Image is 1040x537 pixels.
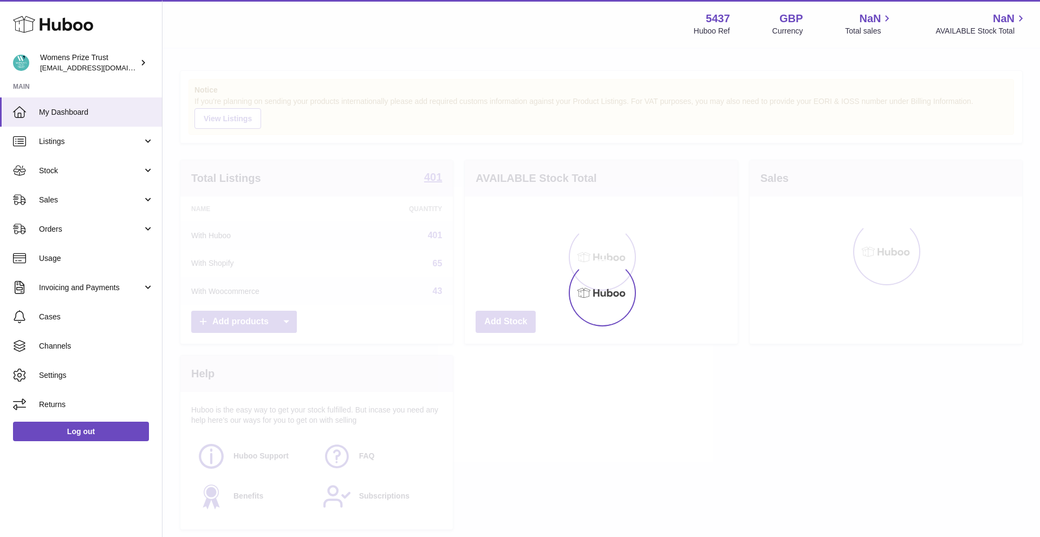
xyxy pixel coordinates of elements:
[40,63,159,72] span: [EMAIL_ADDRESS][DOMAIN_NAME]
[39,370,154,381] span: Settings
[859,11,881,26] span: NaN
[39,253,154,264] span: Usage
[39,195,142,205] span: Sales
[39,166,142,176] span: Stock
[39,341,154,351] span: Channels
[39,136,142,147] span: Listings
[694,26,730,36] div: Huboo Ref
[935,11,1027,36] a: NaN AVAILABLE Stock Total
[845,26,893,36] span: Total sales
[706,11,730,26] strong: 5437
[772,26,803,36] div: Currency
[39,400,154,410] span: Returns
[935,26,1027,36] span: AVAILABLE Stock Total
[845,11,893,36] a: NaN Total sales
[40,53,138,73] div: Womens Prize Trust
[779,11,803,26] strong: GBP
[13,422,149,441] a: Log out
[39,107,154,117] span: My Dashboard
[993,11,1015,26] span: NaN
[39,224,142,234] span: Orders
[13,55,29,71] img: info@womensprizeforfiction.co.uk
[39,312,154,322] span: Cases
[39,283,142,293] span: Invoicing and Payments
